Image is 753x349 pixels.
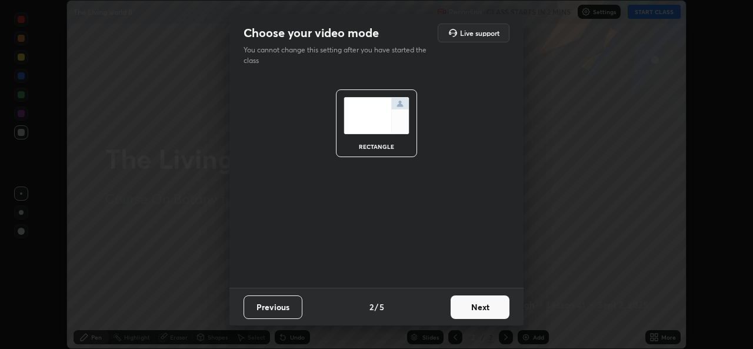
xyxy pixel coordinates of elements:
[353,144,400,149] div: rectangle
[451,295,509,319] button: Next
[369,301,374,313] h4: 2
[344,97,409,134] img: normalScreenIcon.ae25ed63.svg
[244,25,379,41] h2: Choose your video mode
[244,295,302,319] button: Previous
[379,301,384,313] h4: 5
[244,45,434,66] p: You cannot change this setting after you have started the class
[460,29,499,36] h5: Live support
[375,301,378,313] h4: /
